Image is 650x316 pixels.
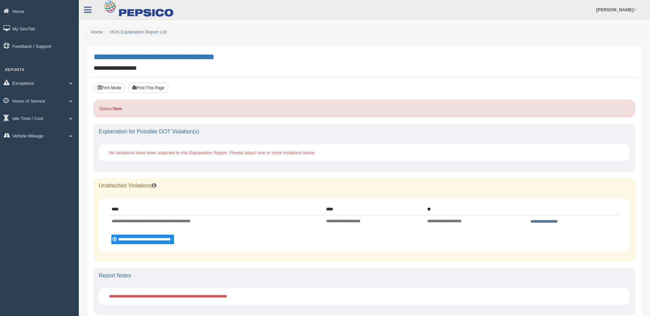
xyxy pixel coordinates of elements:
[94,178,635,193] div: Unattached Violations
[109,150,316,155] span: No violations have been attached to this Explanation Report. Please attach one or more violations...
[113,106,122,111] strong: New
[94,100,635,117] div: Status:
[94,83,125,93] button: Print Mode
[110,29,167,35] a: HOS Explanation Report List
[94,124,635,139] div: Explanation for Possible DOT Violation(s)
[94,268,635,283] div: Report Notes
[91,29,103,35] a: Home
[128,83,168,93] button: Print This Page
